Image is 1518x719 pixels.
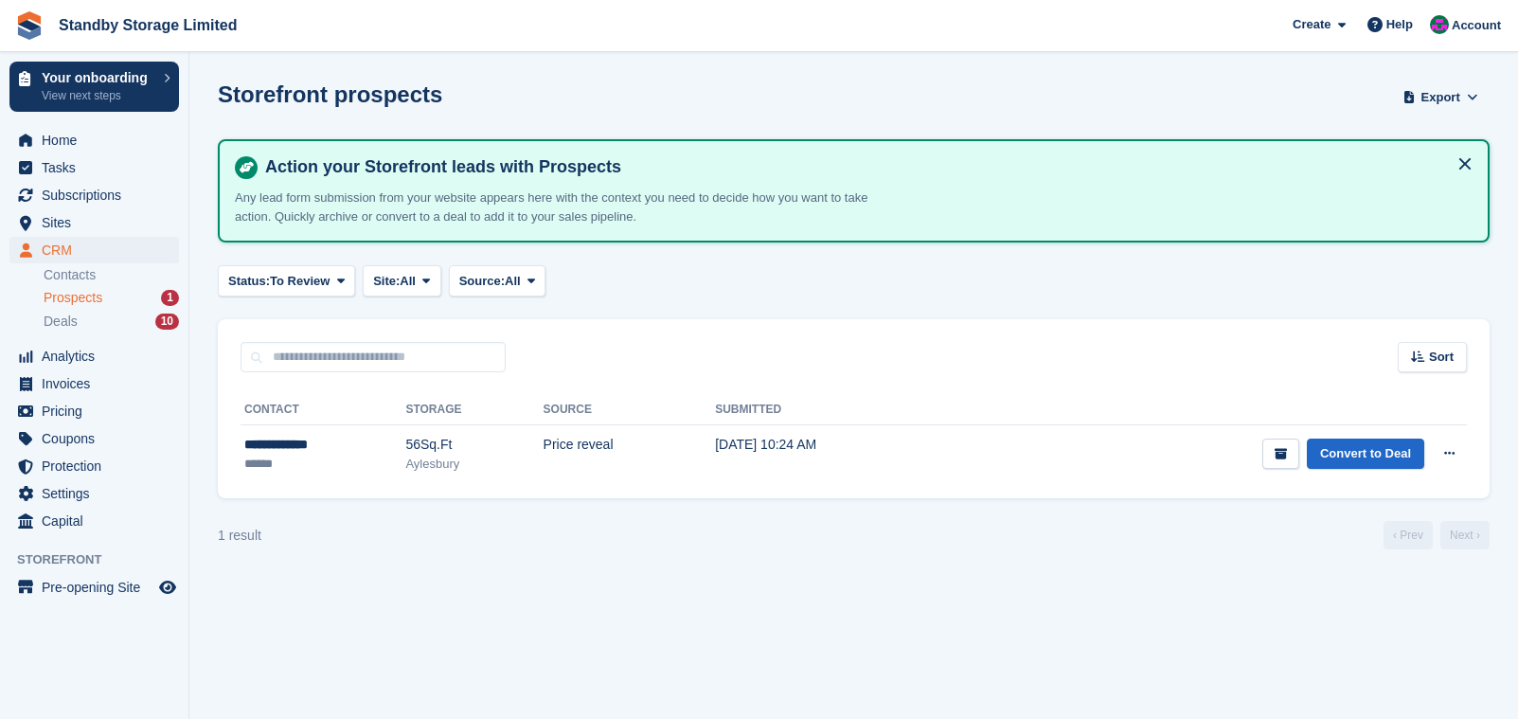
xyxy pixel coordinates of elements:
[1421,88,1460,107] span: Export
[42,182,155,208] span: Subscriptions
[270,272,330,291] span: To Review
[42,154,155,181] span: Tasks
[17,550,188,569] span: Storefront
[42,71,154,84] p: Your onboarding
[1307,439,1424,470] a: Convert to Deal
[544,395,716,425] th: Source
[155,314,179,330] div: 10
[258,156,1473,178] h4: Action your Storefront leads with Prospects
[1429,348,1454,367] span: Sort
[1430,15,1449,34] img: Glenn Fisher
[9,370,179,397] a: menu
[42,127,155,153] span: Home
[51,9,244,41] a: Standby Storage Limited
[1452,16,1501,35] span: Account
[9,574,179,601] a: menu
[44,289,102,307] span: Prospects
[218,526,261,546] div: 1 result
[9,453,179,479] a: menu
[42,398,155,424] span: Pricing
[505,272,521,291] span: All
[9,237,179,263] a: menu
[228,272,270,291] span: Status:
[42,343,155,369] span: Analytics
[405,435,543,455] div: 56Sq.Ft
[44,313,78,331] span: Deals
[544,425,716,484] td: Price reveal
[9,182,179,208] a: menu
[400,272,416,291] span: All
[9,425,179,452] a: menu
[715,425,964,484] td: [DATE] 10:24 AM
[1380,521,1493,549] nav: Page
[42,237,155,263] span: CRM
[715,395,964,425] th: Submitted
[42,425,155,452] span: Coupons
[42,574,155,601] span: Pre-opening Site
[9,508,179,534] a: menu
[235,189,898,225] p: Any lead form submission from your website appears here with the context you need to decide how y...
[9,62,179,112] a: Your onboarding View next steps
[459,272,505,291] span: Source:
[9,154,179,181] a: menu
[42,453,155,479] span: Protection
[405,395,543,425] th: Storage
[405,455,543,474] div: Aylesbury
[42,209,155,236] span: Sites
[44,312,179,332] a: Deals 10
[161,290,179,306] div: 1
[241,395,405,425] th: Contact
[42,480,155,507] span: Settings
[42,87,154,104] p: View next steps
[373,272,400,291] span: Site:
[449,265,546,297] button: Source: All
[218,265,355,297] button: Status: To Review
[9,127,179,153] a: menu
[9,480,179,507] a: menu
[363,265,441,297] button: Site: All
[1293,15,1330,34] span: Create
[1440,521,1490,549] a: Next
[218,81,442,107] h1: Storefront prospects
[44,288,179,308] a: Prospects 1
[1399,81,1482,113] button: Export
[9,343,179,369] a: menu
[9,209,179,236] a: menu
[1386,15,1413,34] span: Help
[15,11,44,40] img: stora-icon-8386f47178a22dfd0bd8f6a31ec36ba5ce8667c1dd55bd0f319d3a0aa187defe.svg
[1384,521,1433,549] a: Previous
[42,508,155,534] span: Capital
[9,398,179,424] a: menu
[156,576,179,599] a: Preview store
[44,266,179,284] a: Contacts
[42,370,155,397] span: Invoices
